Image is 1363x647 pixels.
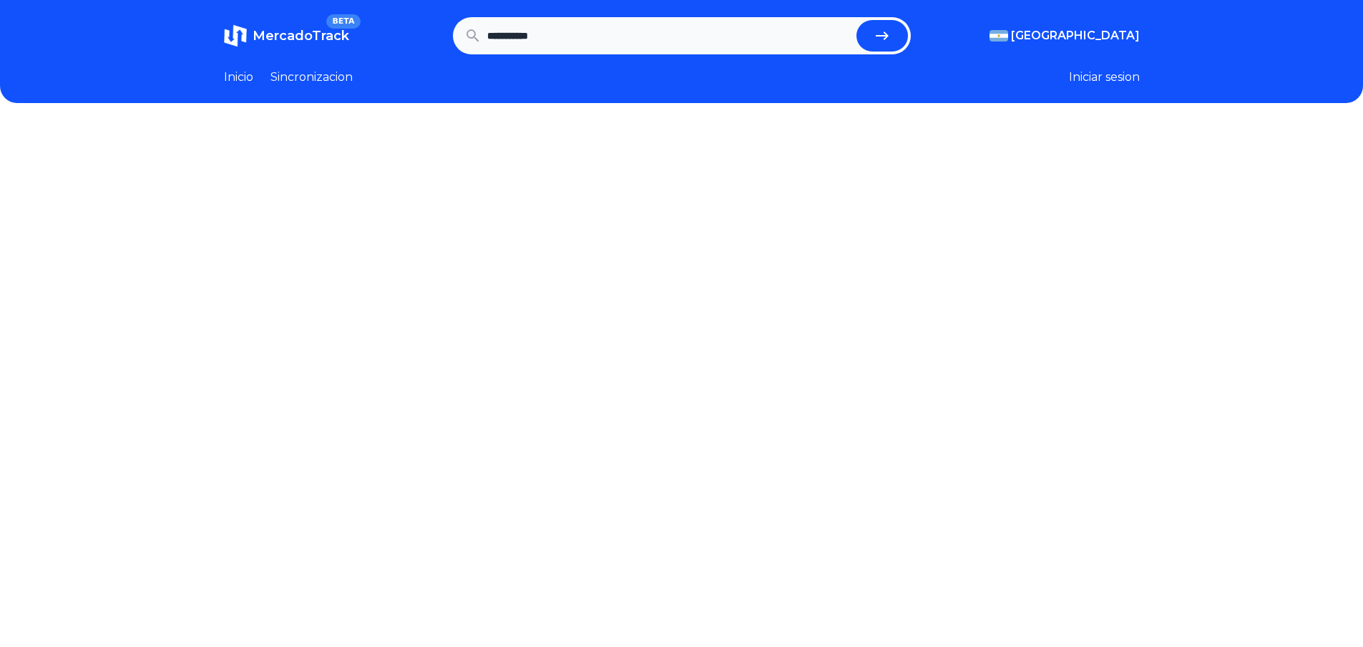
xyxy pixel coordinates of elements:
button: [GEOGRAPHIC_DATA] [990,27,1140,44]
span: MercadoTrack [253,28,349,44]
a: Inicio [224,69,253,86]
img: MercadoTrack [224,24,247,47]
span: [GEOGRAPHIC_DATA] [1011,27,1140,44]
button: Iniciar sesion [1069,69,1140,86]
span: BETA [326,14,360,29]
a: Sincronizacion [270,69,353,86]
img: Argentina [990,30,1008,42]
a: MercadoTrackBETA [224,24,349,47]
